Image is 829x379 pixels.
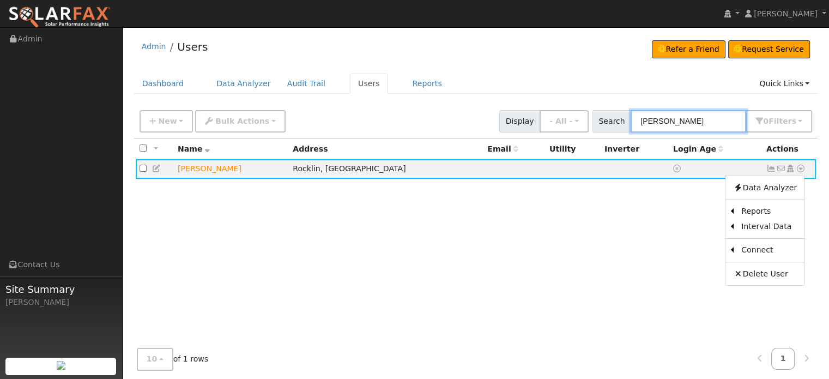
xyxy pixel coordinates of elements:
span: Name [178,145,210,153]
a: Reports [404,74,450,94]
a: Not connected [766,164,776,173]
a: Interval Data [734,219,804,234]
button: New [140,110,193,133]
a: Users [350,74,388,94]
div: [PERSON_NAME] [5,297,117,308]
div: Actions [766,143,812,155]
img: retrieve [57,361,65,370]
i: No email address [776,165,786,172]
td: Rocklin, [GEOGRAPHIC_DATA] [289,159,483,179]
a: Other actions [796,163,806,175]
a: Connect [734,243,804,258]
a: 1 [771,348,795,370]
span: Search [592,110,631,133]
button: 10 [137,348,173,371]
img: SolarFax [8,6,111,29]
a: Login As [785,164,795,173]
div: Utility [549,143,597,155]
span: Email [487,145,518,153]
span: [PERSON_NAME] [754,9,818,18]
a: Audit Trail [279,74,334,94]
a: Delete User [725,266,804,281]
a: Admin [142,42,166,51]
input: Search [631,110,746,133]
a: Users [177,40,208,53]
span: of 1 rows [137,348,209,371]
div: Inverter [604,143,665,155]
a: Quick Links [751,74,818,94]
a: Request Service [728,40,810,59]
span: 10 [147,355,158,364]
a: Dashboard [134,74,192,94]
span: Site Summary [5,282,117,297]
button: Bulk Actions [195,110,285,133]
a: Data Analyzer [725,180,804,195]
span: New [158,117,177,125]
button: 0Filters [746,110,812,133]
a: Data Analyzer [208,74,279,94]
a: No login access [673,164,683,173]
a: Edit User [152,164,162,173]
span: Display [499,110,540,133]
a: Refer a Friend [652,40,725,59]
a: Reports [734,204,804,219]
span: Days since last login [673,145,723,153]
span: Filter [769,117,796,125]
td: Lead [174,159,289,179]
span: Bulk Actions [215,117,269,125]
span: s [791,117,796,125]
div: Address [293,143,480,155]
button: - All - [540,110,589,133]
